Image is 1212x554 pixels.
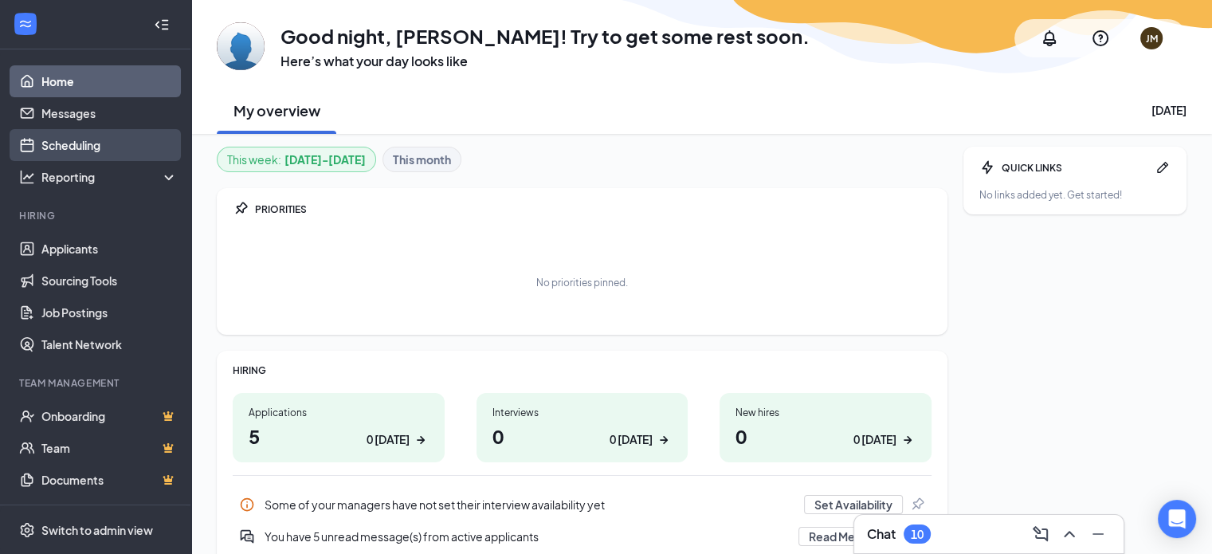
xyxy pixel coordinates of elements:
[492,406,673,419] div: Interviews
[798,527,903,546] button: Read Messages
[249,406,429,419] div: Applications
[19,522,35,538] svg: Settings
[979,188,1171,202] div: No links added yet. Get started!
[367,431,410,448] div: 0 [DATE]
[477,393,688,462] a: Interviews00 [DATE]ArrowRight
[239,497,255,513] svg: Info
[41,97,178,129] a: Messages
[41,265,178,297] a: Sourcing Tools
[1002,161,1148,175] div: QUICK LINKS
[1158,500,1196,538] div: Open Intercom Messenger
[41,522,153,538] div: Switch to admin view
[1146,32,1158,45] div: JM
[249,422,429,450] h1: 5
[536,276,628,289] div: No priorities pinned.
[233,100,320,120] h2: My overview
[233,393,445,462] a: Applications50 [DATE]ArrowRight
[911,528,924,541] div: 10
[1155,159,1171,175] svg: Pen
[900,432,916,448] svg: ArrowRight
[233,489,932,521] a: InfoSome of your managers have not set their interview availability yetSet AvailabilityPin
[19,169,35,185] svg: Analysis
[656,432,672,448] svg: ArrowRight
[265,497,794,513] div: Some of your managers have not set their interview availability yet
[217,22,265,70] img: Jarron Morris
[233,489,932,521] div: Some of your managers have not set their interview availability yet
[393,151,451,168] b: This month
[41,432,178,464] a: TeamCrown
[41,496,178,528] a: SurveysCrown
[735,422,916,450] h1: 0
[909,497,925,513] svg: Pin
[41,233,178,265] a: Applicants
[265,528,789,544] div: You have 5 unread message(s) from active applicants
[41,65,178,97] a: Home
[18,16,33,32] svg: WorkstreamLogo
[233,521,932,552] a: DoubleChatActiveYou have 5 unread message(s) from active applicantsRead MessagesPin
[233,201,249,217] svg: Pin
[1057,521,1082,547] button: ChevronUp
[19,209,175,222] div: Hiring
[492,422,673,450] h1: 0
[41,464,178,496] a: DocumentsCrown
[227,151,366,168] div: This week :
[610,431,653,448] div: 0 [DATE]
[413,432,429,448] svg: ArrowRight
[41,297,178,328] a: Job Postings
[1091,29,1110,48] svg: QuestionInfo
[1085,521,1111,547] button: Minimize
[735,406,916,419] div: New hires
[239,528,255,544] svg: DoubleChatActive
[233,363,932,377] div: HIRING
[255,202,932,216] div: PRIORITIES
[1040,29,1059,48] svg: Notifications
[867,525,896,543] h3: Chat
[19,376,175,390] div: Team Management
[720,393,932,462] a: New hires00 [DATE]ArrowRight
[1088,525,1108,544] svg: Minimize
[280,53,810,70] h3: Here’s what your day looks like
[154,17,170,33] svg: Collapse
[804,495,903,514] button: Set Availability
[1151,102,1187,118] div: [DATE]
[1031,525,1050,544] svg: ComposeMessage
[41,129,178,161] a: Scheduling
[853,431,896,448] div: 0 [DATE]
[41,328,178,360] a: Talent Network
[284,151,366,168] b: [DATE] - [DATE]
[979,159,995,175] svg: Bolt
[41,400,178,432] a: OnboardingCrown
[41,169,178,185] div: Reporting
[233,521,932,552] div: You have 5 unread message(s) from active applicants
[280,22,810,49] h1: Good night, [PERSON_NAME]! Try to get some rest soon.
[1060,525,1079,544] svg: ChevronUp
[1028,521,1053,547] button: ComposeMessage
